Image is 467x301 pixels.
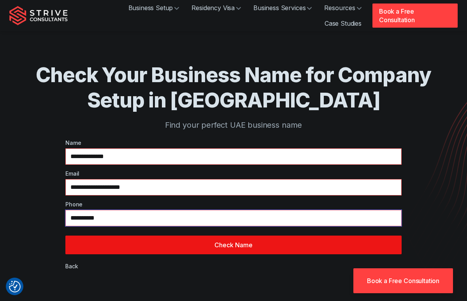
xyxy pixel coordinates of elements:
[65,262,78,270] div: Back
[318,16,368,31] a: Case Studies
[65,139,402,147] label: Name
[65,236,402,254] button: Check Name
[9,119,458,131] p: Find your perfect UAE business name
[9,6,68,25] img: Strive Consultants
[353,268,453,293] a: Book a Free Consultation
[65,200,402,208] label: Phone
[9,62,458,113] h1: Check Your Business Name for Company Setup in [GEOGRAPHIC_DATA]
[372,4,458,28] a: Book a Free Consultation
[9,281,21,292] button: Consent Preferences
[65,169,402,178] label: Email
[9,281,21,292] img: Revisit consent button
